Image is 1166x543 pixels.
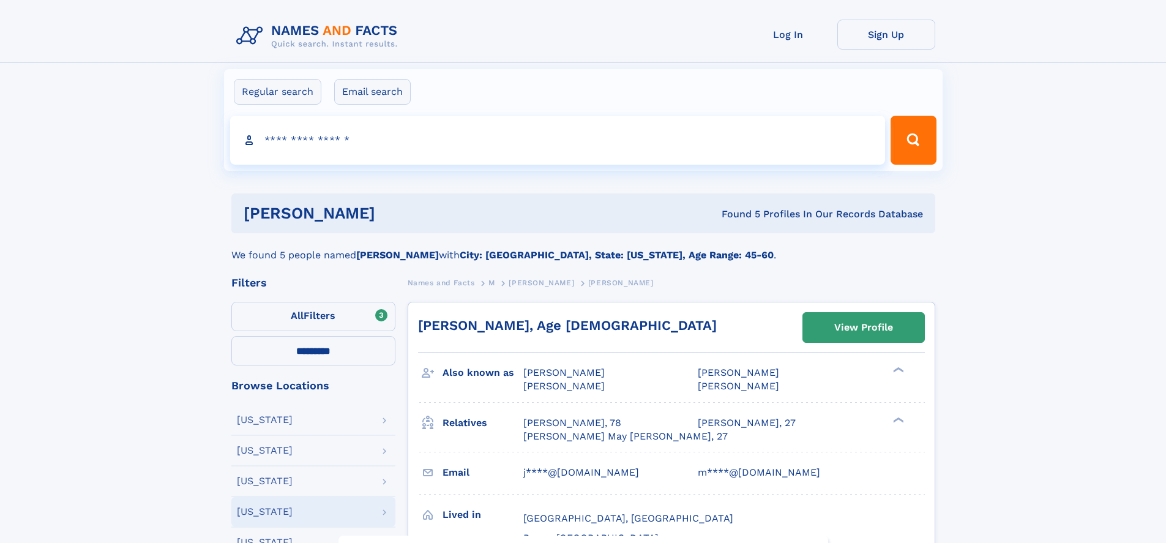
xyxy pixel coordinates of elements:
div: Filters [231,277,395,288]
span: M [488,279,495,287]
button: Search Button [891,116,936,165]
a: [PERSON_NAME] [509,275,574,290]
div: We found 5 people named with . [231,233,935,263]
span: [PERSON_NAME] [523,367,605,378]
div: View Profile [834,313,893,342]
span: [PERSON_NAME] [698,367,779,378]
span: [PERSON_NAME] [698,380,779,392]
div: [US_STATE] [237,476,293,486]
a: Sign Up [837,20,935,50]
b: City: [GEOGRAPHIC_DATA], State: [US_STATE], Age Range: 45-60 [460,249,774,261]
span: [PERSON_NAME] [523,380,605,392]
img: Logo Names and Facts [231,20,408,53]
label: Filters [231,302,395,331]
h1: [PERSON_NAME] [244,206,548,221]
a: Log In [739,20,837,50]
input: search input [230,116,886,165]
div: Found 5 Profiles In Our Records Database [548,208,923,221]
b: [PERSON_NAME] [356,249,439,261]
div: Browse Locations [231,380,395,391]
div: ❯ [890,366,905,374]
a: M [488,275,495,290]
a: Names and Facts [408,275,475,290]
span: All [291,310,304,321]
a: [PERSON_NAME], Age [DEMOGRAPHIC_DATA] [418,318,717,333]
span: [PERSON_NAME] [509,279,574,287]
span: [GEOGRAPHIC_DATA], [GEOGRAPHIC_DATA] [523,512,733,524]
a: [PERSON_NAME], 27 [698,416,796,430]
div: [US_STATE] [237,415,293,425]
label: Email search [334,79,411,105]
a: [PERSON_NAME] May [PERSON_NAME], 27 [523,430,728,443]
label: Regular search [234,79,321,105]
h3: Lived in [443,504,523,525]
h3: Email [443,462,523,483]
a: [PERSON_NAME], 78 [523,416,621,430]
div: ❯ [890,416,905,424]
div: [US_STATE] [237,507,293,517]
h3: Relatives [443,413,523,433]
a: View Profile [803,313,924,342]
span: [PERSON_NAME] [588,279,654,287]
div: [US_STATE] [237,446,293,455]
h3: Also known as [443,362,523,383]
